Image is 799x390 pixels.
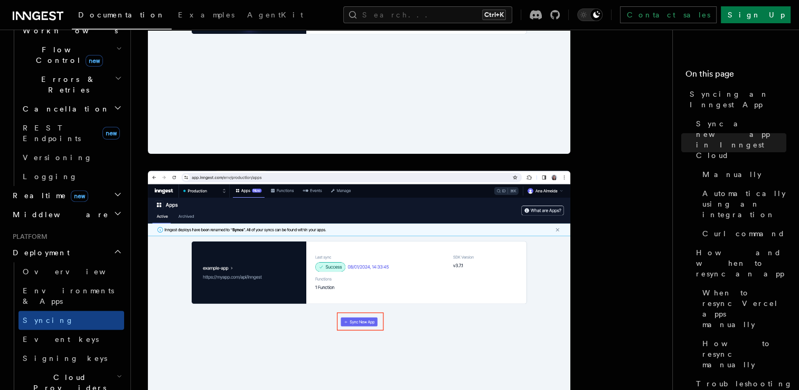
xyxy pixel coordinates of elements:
button: Middleware [8,205,124,224]
span: How to resync manually [702,338,786,370]
span: Platform [8,233,48,241]
span: Deployment [8,247,70,258]
a: Documentation [72,3,172,30]
a: AgentKit [241,3,309,29]
span: new [71,190,88,202]
span: Flow Control [18,44,116,66]
a: Syncing [18,311,124,330]
button: Deployment [8,243,124,262]
h4: On this page [685,68,786,85]
a: Contact sales [620,6,717,23]
a: Environments & Apps [18,281,124,311]
span: Troubleshooting [696,378,793,389]
a: Syncing an Inngest App [685,85,786,114]
a: Logging [18,167,124,186]
span: When to resync Vercel apps manually [702,287,786,330]
span: Examples [178,11,234,19]
a: Sign Up [721,6,791,23]
span: Environments & Apps [23,286,114,305]
button: Realtimenew [8,186,124,205]
span: Manually [702,169,762,180]
a: When to resync Vercel apps manually [698,283,786,334]
a: Signing keys [18,349,124,368]
a: Manually [698,165,786,184]
a: REST Endpointsnew [18,118,124,148]
span: Errors & Retries [18,74,115,95]
span: Curl command [702,228,785,239]
span: Syncing an Inngest App [690,89,786,110]
a: Automatically using an integration [698,184,786,224]
button: Errors & Retries [18,70,124,99]
span: REST Endpoints [23,124,81,143]
span: Middleware [8,209,109,220]
span: Logging [23,172,78,181]
span: Overview [23,267,131,276]
a: Overview [18,262,124,281]
a: Sync a new app in Inngest Cloud [692,114,786,165]
a: How and when to resync an app [692,243,786,283]
span: Syncing [23,316,74,324]
button: Flow Controlnew [18,40,124,70]
button: Search...Ctrl+K [343,6,512,23]
span: Event keys [23,335,99,343]
a: Curl command [698,224,786,243]
span: Versioning [23,153,92,162]
kbd: Ctrl+K [482,10,506,20]
span: Realtime [8,190,88,201]
a: Event keys [18,330,124,349]
span: Signing keys [23,354,107,363]
span: new [102,127,120,140]
a: How to resync manually [698,334,786,374]
span: How and when to resync an app [696,247,786,279]
a: Versioning [18,148,124,167]
button: Cancellation [18,99,124,118]
button: Toggle dark mode [577,8,603,21]
span: new [86,55,103,67]
a: Examples [172,3,241,29]
span: AgentKit [247,11,303,19]
span: Automatically using an integration [702,188,786,220]
span: Documentation [78,11,165,19]
span: Sync a new app in Inngest Cloud [696,118,786,161]
span: Cancellation [18,104,110,114]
